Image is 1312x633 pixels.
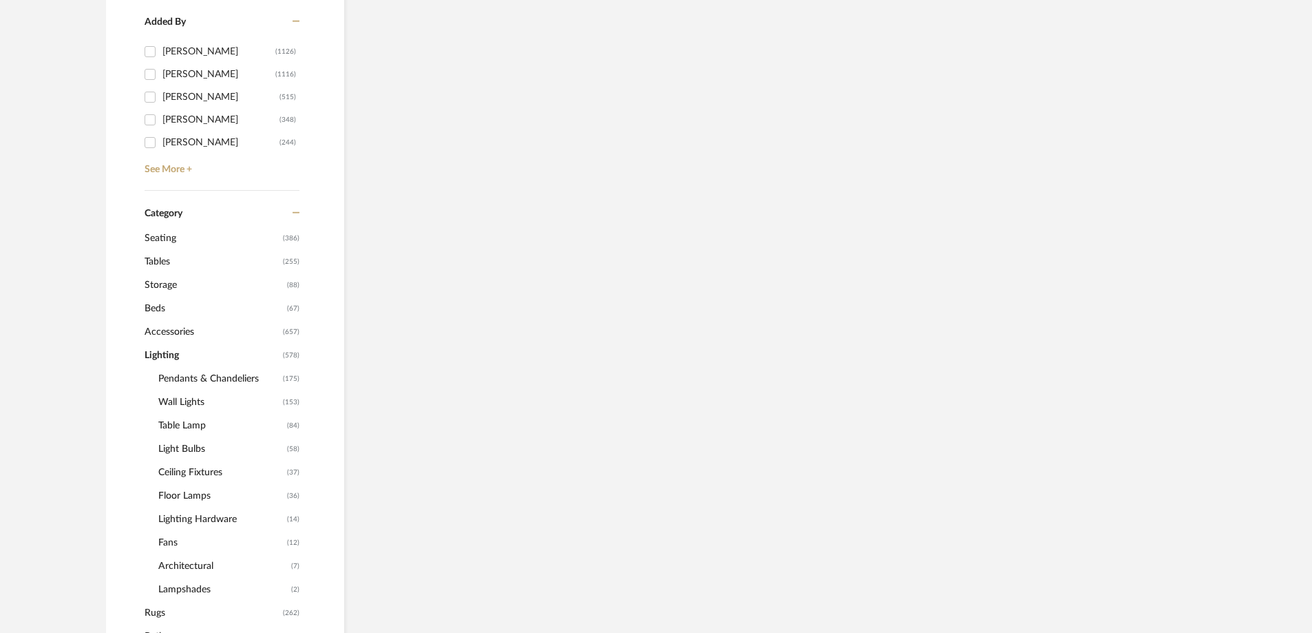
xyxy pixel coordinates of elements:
[275,63,296,85] div: (1116)
[145,17,186,27] span: Added By
[279,109,296,131] div: (348)
[162,41,275,63] div: [PERSON_NAME]
[145,344,279,367] span: Lighting
[287,485,299,507] span: (36)
[283,368,299,390] span: (175)
[287,274,299,296] span: (88)
[287,461,299,484] span: (37)
[162,63,275,85] div: [PERSON_NAME]
[158,437,284,461] span: Light Bulbs
[145,208,182,220] span: Category
[158,461,284,484] span: Ceiling Fixtures
[158,391,279,414] span: Wall Lights
[283,602,299,624] span: (262)
[158,578,288,601] span: Lampshades
[158,554,288,578] span: Architectural
[141,154,299,176] a: See More +
[287,508,299,530] span: (14)
[275,41,296,63] div: (1126)
[287,438,299,460] span: (58)
[162,132,279,154] div: [PERSON_NAME]
[279,132,296,154] div: (244)
[291,579,299,601] span: (2)
[283,391,299,413] span: (153)
[145,297,284,320] span: Beds
[158,508,284,531] span: Lighting Hardware
[283,227,299,249] span: (386)
[279,86,296,108] div: (515)
[287,298,299,320] span: (67)
[162,86,279,108] div: [PERSON_NAME]
[287,532,299,554] span: (12)
[158,484,284,508] span: Floor Lamps
[158,414,284,437] span: Table Lamp
[158,367,279,391] span: Pendants & Chandeliers
[162,109,279,131] div: [PERSON_NAME]
[287,415,299,437] span: (84)
[291,555,299,577] span: (7)
[145,250,279,273] span: Tables
[283,251,299,273] span: (255)
[145,320,279,344] span: Accessories
[158,531,284,554] span: Fans
[283,344,299,366] span: (578)
[145,601,279,625] span: Rugs
[283,321,299,343] span: (657)
[145,273,284,297] span: Storage
[145,227,279,250] span: Seating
